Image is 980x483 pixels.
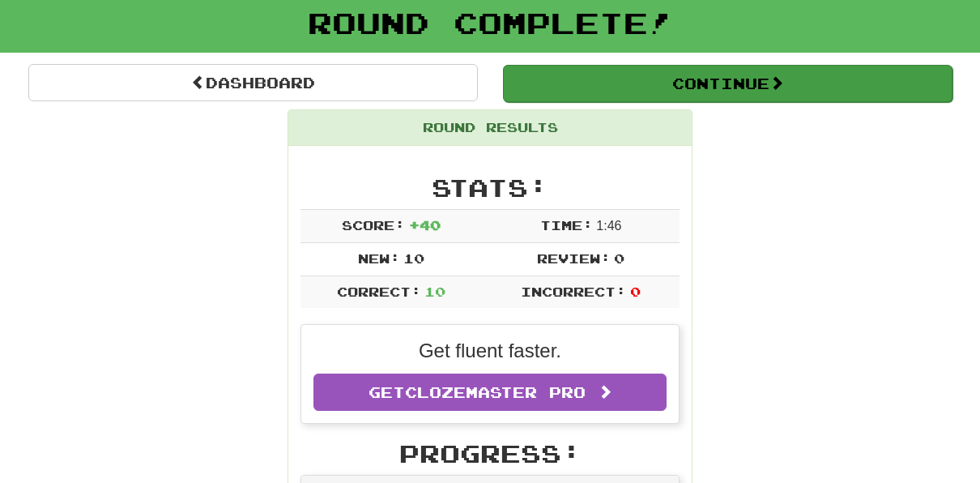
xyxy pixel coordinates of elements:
span: 10 [403,250,424,266]
span: + 40 [409,217,441,233]
span: Incorrect: [521,284,626,299]
span: Clozemaster Pro [405,383,586,401]
p: Get fluent faster. [313,337,667,365]
a: Dashboard [28,64,478,101]
span: Review: [537,250,611,266]
span: Score: [342,217,405,233]
h2: Progress: [300,440,680,467]
a: GetClozemaster Pro [313,374,667,411]
span: 1 : 46 [596,219,621,233]
span: 10 [424,284,445,299]
span: Time: [540,217,593,233]
span: New: [358,250,400,266]
button: Continue [503,65,952,102]
span: 0 [630,284,641,299]
div: Round Results [288,110,692,146]
h2: Stats: [300,174,680,201]
span: Correct: [337,284,421,299]
h1: Round Complete! [6,6,974,39]
span: 0 [614,250,624,266]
